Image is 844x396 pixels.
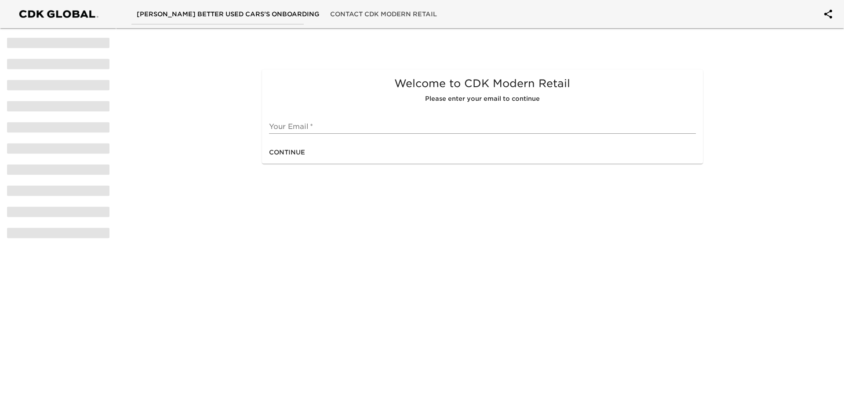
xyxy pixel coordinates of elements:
span: Contact CDK Modern Retail [330,9,437,20]
h5: Welcome to CDK Modern Retail [269,77,695,91]
button: account of current user [818,4,839,25]
h6: Please enter your email to continue [269,94,695,104]
button: Continue [266,144,309,161]
span: [PERSON_NAME] Better Used Cars's Onboarding [137,9,320,20]
span: Continue [269,147,305,158]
